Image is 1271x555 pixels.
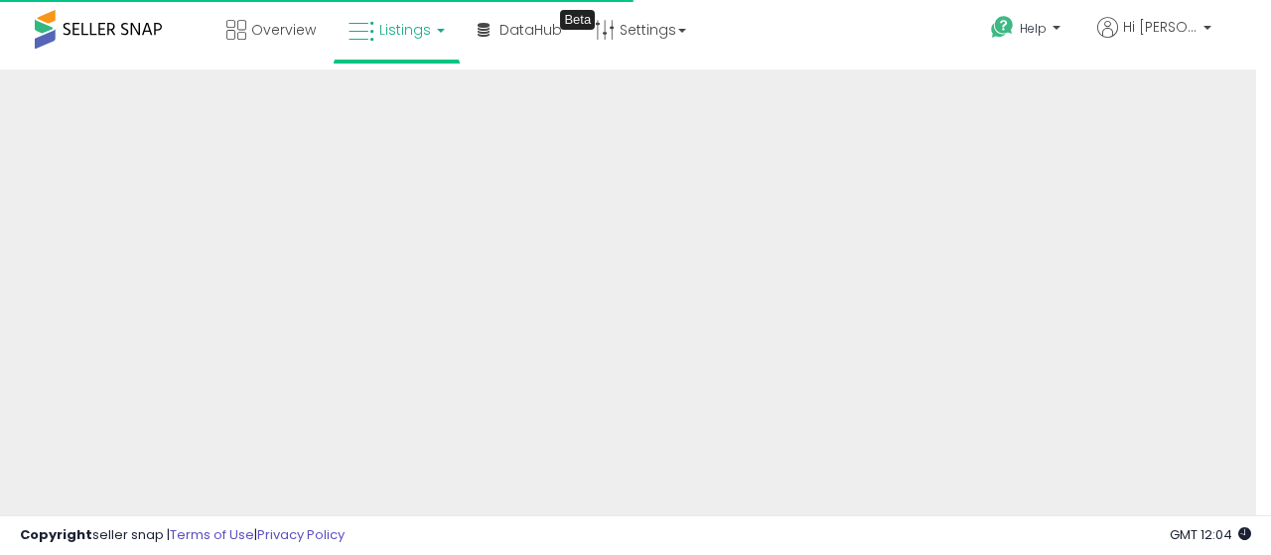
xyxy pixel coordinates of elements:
img: website_grey.svg [32,52,48,68]
strong: Copyright [20,525,92,544]
span: 2025-10-10 12:04 GMT [1170,525,1251,544]
div: Keywords by Traffic [219,117,335,130]
img: logo_orange.svg [32,32,48,48]
a: Terms of Use [170,525,254,544]
span: Hi [PERSON_NAME] [1123,17,1198,37]
div: Domain Overview [75,117,178,130]
span: DataHub [499,20,562,40]
img: tab_domain_overview_orange.svg [54,115,70,131]
i: Get Help [990,15,1015,40]
div: v 4.0.25 [56,32,97,48]
a: Privacy Policy [257,525,345,544]
div: seller snap | | [20,526,345,545]
span: Help [1020,20,1047,37]
span: Overview [251,20,316,40]
span: Listings [379,20,431,40]
img: tab_keywords_by_traffic_grey.svg [198,115,213,131]
div: Tooltip anchor [560,10,595,30]
a: Hi [PERSON_NAME] [1097,17,1211,62]
div: Domain: [DOMAIN_NAME] [52,52,218,68]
